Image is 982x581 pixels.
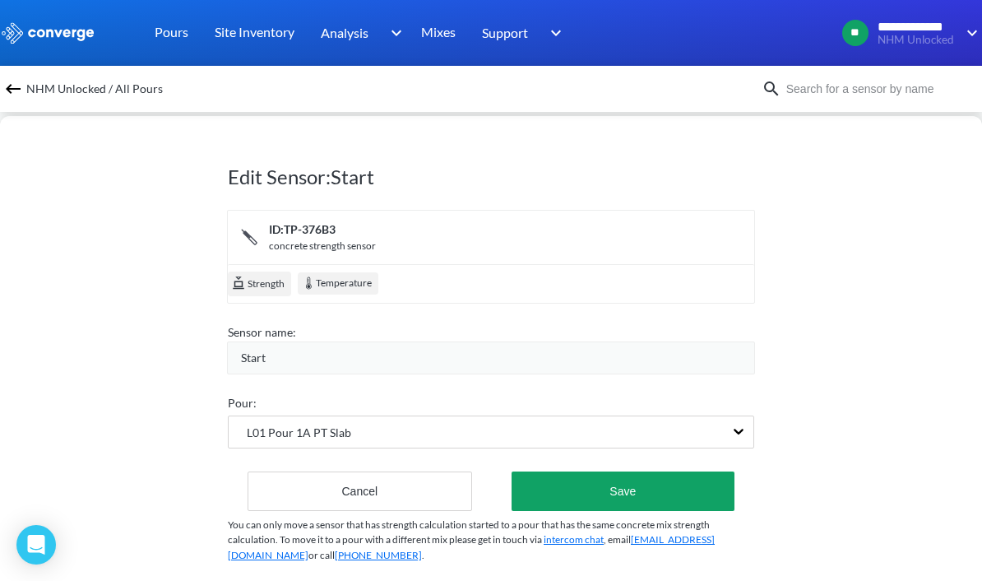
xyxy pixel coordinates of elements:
p: You can only move a sensor that has strength calculation started to a pour that has the same conc... [228,518,754,564]
span: NHM Unlocked [878,34,956,46]
span: Support [482,22,528,43]
span: Analysis [321,22,368,43]
img: icon-tail.svg [236,224,262,250]
img: cube.svg [231,275,246,290]
a: [PHONE_NUMBER] [335,549,422,561]
div: Pour: [228,394,754,412]
img: backspace.svg [3,79,23,99]
h1: Edit Sensor: Start [228,164,754,190]
span: NHM Unlocked / All Pours [26,77,163,100]
img: temperature.svg [301,276,316,290]
img: downArrow.svg [540,23,566,43]
img: icon-search.svg [762,79,781,99]
a: intercom chat [544,533,604,546]
button: Cancel [248,472,472,511]
span: Strength [246,277,285,293]
div: Open Intercom Messenger [16,525,56,565]
div: Sensor name: [228,323,754,342]
span: L01 Pour 1A PT Slab [229,424,351,442]
button: Save [512,472,734,511]
input: Search for a sensor by name [781,80,979,98]
img: downArrow.svg [380,23,406,43]
img: downArrow.svg [956,23,982,43]
a: [EMAIL_ADDRESS][DOMAIN_NAME] [228,533,715,561]
span: Start [241,349,266,367]
div: ID: TP-376B3 [269,221,376,239]
div: concrete strength sensor [269,239,376,254]
div: Temperature [298,272,378,295]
